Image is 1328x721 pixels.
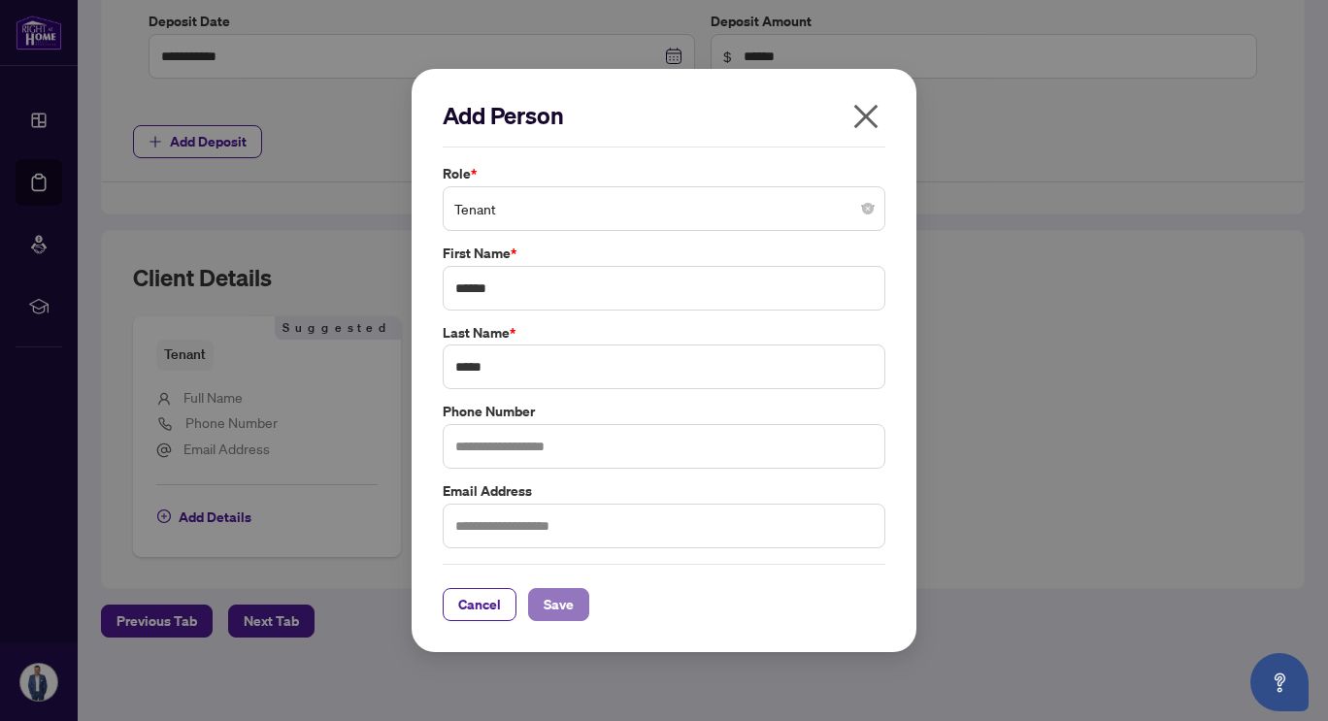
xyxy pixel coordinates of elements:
label: Phone Number [443,401,885,422]
label: First Name [443,243,885,264]
span: Cancel [458,589,501,620]
label: Email Address [443,480,885,502]
span: close-circle [862,203,874,214]
span: close [850,101,881,132]
button: Save [528,588,589,621]
span: Tenant [454,190,874,227]
button: Cancel [443,588,516,621]
h2: Add Person [443,100,885,131]
span: Save [544,589,574,620]
button: Open asap [1250,653,1309,711]
label: Role [443,163,885,184]
label: Last Name [443,322,885,344]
